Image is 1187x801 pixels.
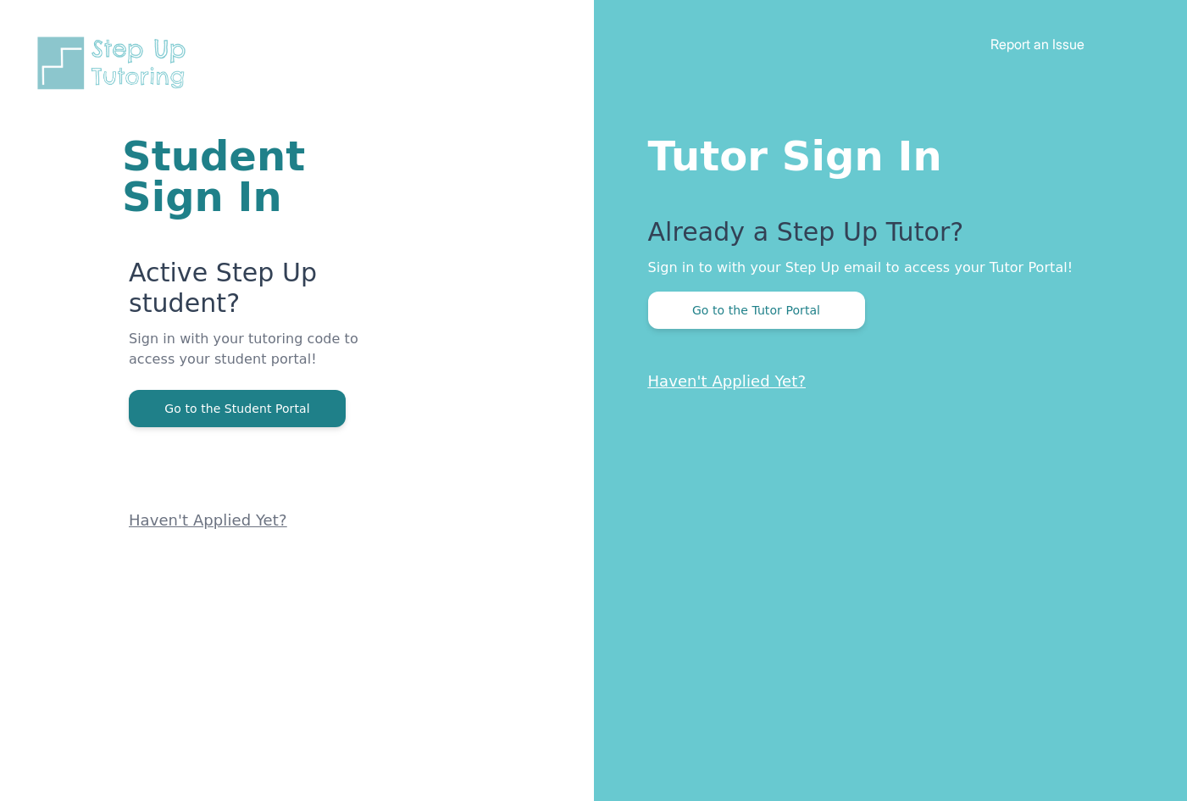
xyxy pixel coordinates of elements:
[648,372,807,390] a: Haven't Applied Yet?
[129,390,346,427] button: Go to the Student Portal
[990,36,1084,53] a: Report an Issue
[648,129,1120,176] h1: Tutor Sign In
[129,258,391,329] p: Active Step Up student?
[648,217,1120,258] p: Already a Step Up Tutor?
[129,400,346,416] a: Go to the Student Portal
[129,329,391,390] p: Sign in with your tutoring code to access your student portal!
[648,258,1120,278] p: Sign in to with your Step Up email to access your Tutor Portal!
[34,34,197,92] img: Step Up Tutoring horizontal logo
[648,302,865,318] a: Go to the Tutor Portal
[648,292,865,329] button: Go to the Tutor Portal
[129,511,287,529] a: Haven't Applied Yet?
[122,136,391,217] h1: Student Sign In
